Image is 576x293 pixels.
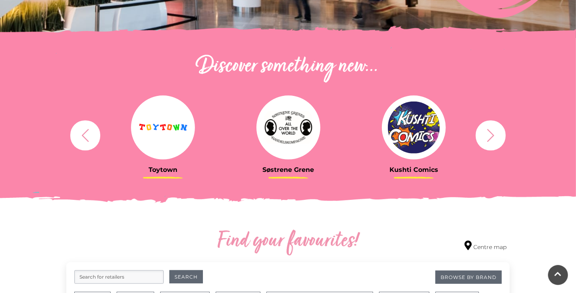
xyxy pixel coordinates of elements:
[142,229,434,254] h2: Find your favourites!
[465,241,506,251] a: Centre map
[66,54,510,80] h2: Discover something new...
[232,166,345,173] h3: Søstrene Grene
[74,270,164,284] input: Search for retailers
[106,166,220,173] h3: Toytown
[106,96,220,173] a: Toytown
[435,271,502,284] a: Browse By Brand
[232,96,345,173] a: Søstrene Grene
[357,166,471,173] h3: Kushti Comics
[357,96,471,173] a: Kushti Comics
[169,270,203,283] button: Search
